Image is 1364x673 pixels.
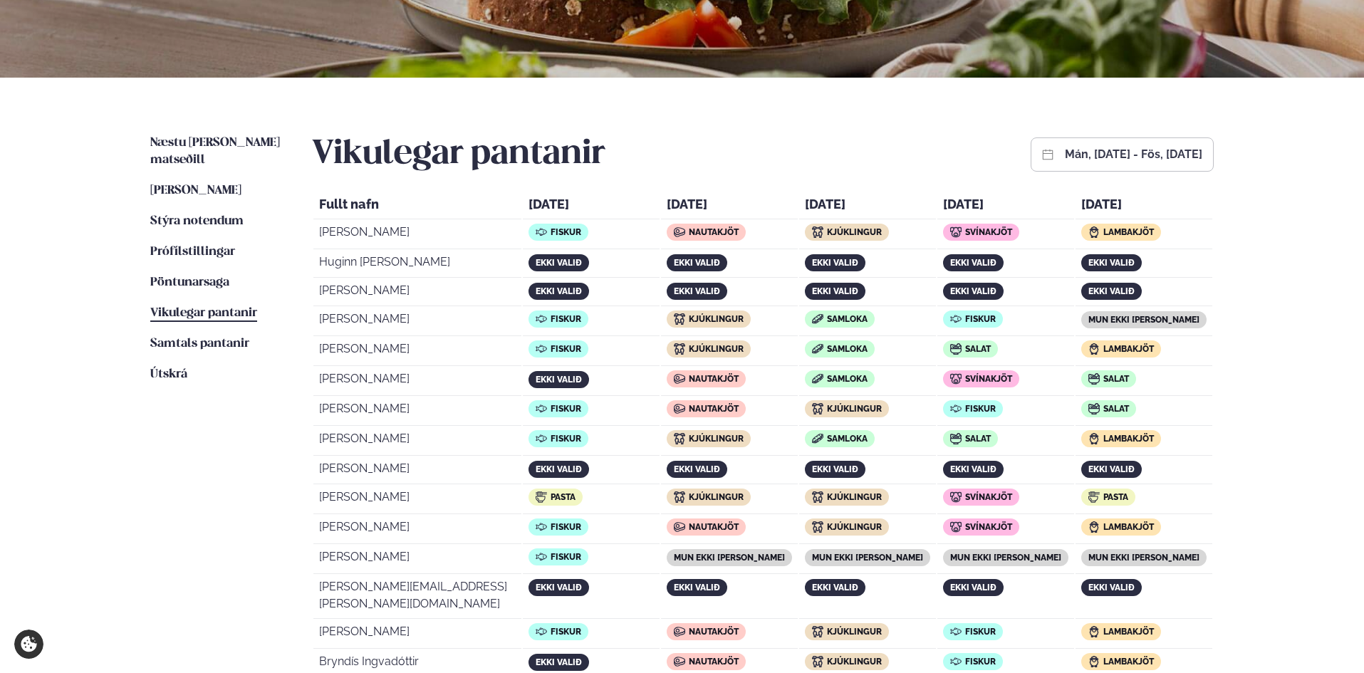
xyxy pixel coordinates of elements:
[689,627,739,637] span: Nautakjöt
[965,227,1012,237] span: Svínakjöt
[827,227,882,237] span: Kjúklingur
[950,343,962,355] img: icon img
[313,308,521,336] td: [PERSON_NAME]
[674,656,685,667] img: icon img
[551,314,581,324] span: Fiskur
[674,373,685,385] img: icon img
[150,213,244,230] a: Stýra notendum
[1088,521,1100,533] img: icon img
[950,521,962,533] img: icon img
[1088,226,1100,238] img: icon img
[812,434,823,444] img: icon img
[150,305,257,322] a: Vikulegar pantanir
[674,403,685,414] img: icon img
[689,314,744,324] span: Kjúklingur
[150,135,283,169] a: Næstu [PERSON_NAME] matseðill
[812,553,923,563] span: mun ekki [PERSON_NAME]
[950,226,962,238] img: icon img
[812,403,823,414] img: icon img
[536,258,582,268] span: ekki valið
[965,492,1012,502] span: Svínakjöt
[1088,403,1100,414] img: icon img
[950,373,962,385] img: icon img
[689,374,739,384] span: Nautakjöt
[1088,583,1135,593] span: ekki valið
[812,521,823,533] img: icon img
[1103,227,1154,237] span: Lambakjöt
[674,258,720,268] span: ekki valið
[150,368,187,380] span: Útskrá
[150,182,241,199] a: [PERSON_NAME]
[1103,404,1129,414] span: Salat
[674,583,720,593] span: ekki valið
[313,575,521,619] td: [PERSON_NAME][EMAIL_ADDRESS][PERSON_NAME][DOMAIN_NAME]
[150,244,235,261] a: Prófílstillingar
[965,314,996,324] span: Fiskur
[812,286,858,296] span: ekki valið
[1065,149,1202,160] button: mán, [DATE] - fös, [DATE]
[1103,657,1154,667] span: Lambakjöt
[551,522,581,532] span: Fiskur
[965,657,996,667] span: Fiskur
[313,279,521,306] td: [PERSON_NAME]
[1088,553,1199,563] span: mun ekki [PERSON_NAME]
[937,193,1074,219] th: [DATE]
[1103,492,1128,502] span: Pasta
[536,464,582,474] span: ekki valið
[536,226,547,238] img: icon img
[150,246,235,258] span: Prófílstillingar
[827,314,868,324] span: Samloka
[812,464,858,474] span: ekki valið
[965,374,1012,384] span: Svínakjöt
[812,374,823,384] img: icon img
[965,344,991,354] span: Salat
[536,521,547,533] img: icon img
[674,313,685,325] img: icon img
[827,627,882,637] span: Kjúklingur
[1076,193,1212,219] th: [DATE]
[689,657,739,667] span: Nautakjöt
[827,522,882,532] span: Kjúklingur
[689,434,744,444] span: Kjúklingur
[1103,522,1154,532] span: Lambakjöt
[1088,373,1100,385] img: icon img
[536,657,582,667] span: ekki valið
[689,404,739,414] span: Nautakjöt
[14,630,43,659] a: Cookie settings
[812,626,823,637] img: icon img
[689,344,744,354] span: Kjúklingur
[536,313,547,325] img: icon img
[950,433,962,444] img: icon img
[1103,344,1154,354] span: Lambakjöt
[536,286,582,296] span: ekki valið
[1103,374,1129,384] span: Salat
[689,522,739,532] span: Nautakjöt
[1088,656,1100,667] img: icon img
[150,338,249,350] span: Samtals pantanir
[950,258,996,268] span: ekki valið
[950,656,962,667] img: icon img
[313,620,521,649] td: [PERSON_NAME]
[827,344,868,354] span: Samloka
[313,427,521,456] td: [PERSON_NAME]
[674,491,685,503] img: icon img
[551,344,581,354] span: Fiskur
[812,583,858,593] span: ekki valið
[950,583,996,593] span: ekki valið
[313,397,521,426] td: [PERSON_NAME]
[674,464,720,474] span: ekki valið
[150,276,229,288] span: Pöntunarsaga
[689,492,744,502] span: Kjúklingur
[313,367,521,396] td: [PERSON_NAME]
[150,366,187,383] a: Útskrá
[313,251,521,278] td: Huginn [PERSON_NAME]
[799,193,936,219] th: [DATE]
[551,404,581,414] span: Fiskur
[150,274,229,291] a: Pöntunarsaga
[150,307,257,319] span: Vikulegar pantanir
[313,338,521,366] td: [PERSON_NAME]
[950,626,962,637] img: icon img
[1088,626,1100,637] img: icon img
[1088,464,1135,474] span: ekki valið
[536,491,547,503] img: icon img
